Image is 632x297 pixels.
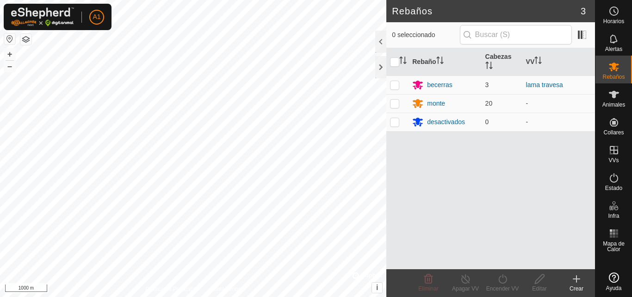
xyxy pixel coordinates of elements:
[210,285,241,293] a: Contáctenos
[145,285,198,293] a: Política de Privacidad
[447,284,484,293] div: Apagar VV
[534,58,542,65] p-sorticon: Activar para ordenar
[605,185,622,191] span: Estado
[485,100,493,107] span: 20
[602,74,625,80] span: Rebaños
[484,284,521,293] div: Encender VV
[392,6,581,17] h2: Rebaños
[603,19,624,24] span: Horarios
[598,241,630,252] span: Mapa de Calor
[460,25,572,44] input: Buscar (S)
[608,213,619,219] span: Infra
[11,7,74,26] img: Logo Gallagher
[558,284,595,293] div: Crear
[485,81,489,88] span: 3
[485,63,493,70] p-sorticon: Activar para ordenar
[608,158,619,163] span: VVs
[606,285,622,291] span: Ayuda
[20,34,31,45] button: Capas del Mapa
[522,94,595,113] td: -
[522,113,595,131] td: -
[399,58,407,65] p-sorticon: Activar para ordenar
[376,284,378,291] span: i
[482,48,522,76] th: Cabezas
[418,285,438,292] span: Eliminar
[427,80,452,90] div: becerras
[603,130,624,135] span: Collares
[485,118,489,126] span: 0
[605,46,622,52] span: Alertas
[372,283,382,293] button: i
[392,30,459,40] span: 0 seleccionado
[409,48,481,76] th: Rebaño
[93,12,100,22] span: A1
[526,81,563,88] a: lama travesa
[595,269,632,295] a: Ayuda
[521,284,558,293] div: Editar
[427,99,445,108] div: monte
[4,49,15,60] button: +
[4,33,15,44] button: Restablecer Mapa
[4,61,15,72] button: –
[602,102,625,107] span: Animales
[522,48,595,76] th: VV
[581,4,586,18] span: 3
[427,117,465,127] div: desactivados
[436,58,444,65] p-sorticon: Activar para ordenar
